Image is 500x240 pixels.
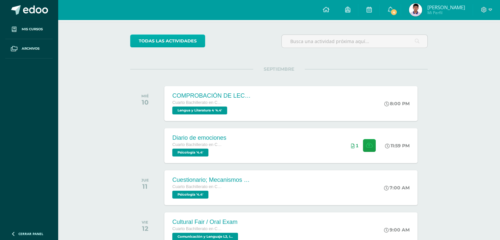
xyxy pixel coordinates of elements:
span: 4 [390,9,397,16]
div: 10 [141,98,149,106]
div: Cultural Fair / Oral Exam [172,219,240,226]
div: 8:00 PM [384,101,410,107]
span: Psicología '4.4' [172,149,208,156]
span: Lengua y Literatura 4 '4.4' [172,107,227,114]
div: 11:59 PM [385,143,410,149]
span: Mis cursos [22,27,43,32]
a: todas las Actividades [130,35,205,47]
div: MIÉ [141,94,149,98]
span: Cuarto Bachillerato en Ciencias y Letras [172,100,222,105]
div: VIE [142,220,148,225]
span: Psicología '4.4' [172,191,208,199]
a: Archivos [5,39,53,59]
div: 11 [141,182,149,190]
div: 7:00 AM [384,185,410,191]
span: Cerrar panel [18,231,43,236]
span: SEPTIEMBRE [253,66,305,72]
span: Archivos [22,46,39,51]
img: dc82dfd4b0d086c4ad3b1c634531047c.png [409,3,422,16]
span: Cuarto Bachillerato en Ciencias y Letras [172,184,222,189]
div: 12 [142,225,148,232]
span: Mi Perfil [427,10,465,15]
div: Archivos entregados [351,143,358,148]
a: Mis cursos [5,20,53,39]
div: Cuestionario; Mecanismos de defensa del yo. [172,177,251,183]
div: JUE [141,178,149,182]
input: Busca una actividad próxima aquí... [282,35,427,48]
div: COMPROBACIÓN DE LECTURA [172,92,251,99]
span: Cuarto Bachillerato en Ciencias y Letras [172,142,222,147]
span: [PERSON_NAME] [427,4,465,11]
div: 9:00 AM [384,227,410,233]
span: 1 [356,143,358,148]
span: Cuarto Bachillerato en Ciencias y Letras [172,227,222,231]
div: Diario de emociones [172,134,226,141]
